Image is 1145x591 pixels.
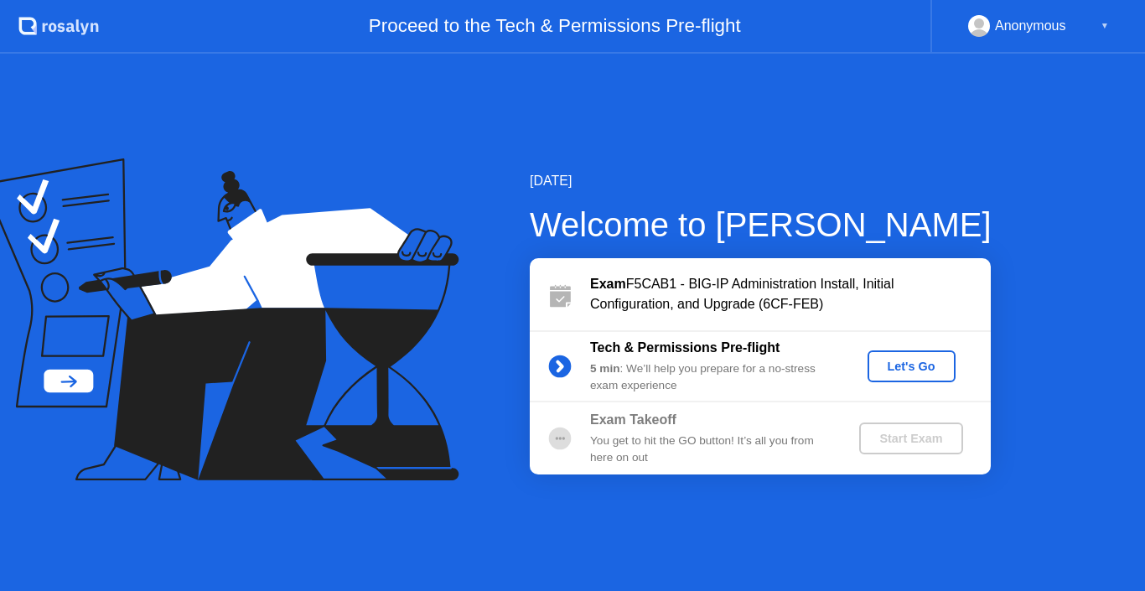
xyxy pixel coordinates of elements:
[590,433,832,467] div: You get to hit the GO button! It’s all you from here on out
[874,360,949,373] div: Let's Go
[859,423,962,454] button: Start Exam
[590,412,676,427] b: Exam Takeoff
[590,340,780,355] b: Tech & Permissions Pre-flight
[530,171,992,191] div: [DATE]
[530,200,992,250] div: Welcome to [PERSON_NAME]
[1101,15,1109,37] div: ▼
[590,362,620,375] b: 5 min
[590,274,991,314] div: F5CAB1 - BIG-IP Administration Install, Initial Configuration, and Upgrade (6CF-FEB)
[995,15,1066,37] div: Anonymous
[590,360,832,395] div: : We’ll help you prepare for a no-stress exam experience
[590,277,626,291] b: Exam
[868,350,956,382] button: Let's Go
[866,432,956,445] div: Start Exam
